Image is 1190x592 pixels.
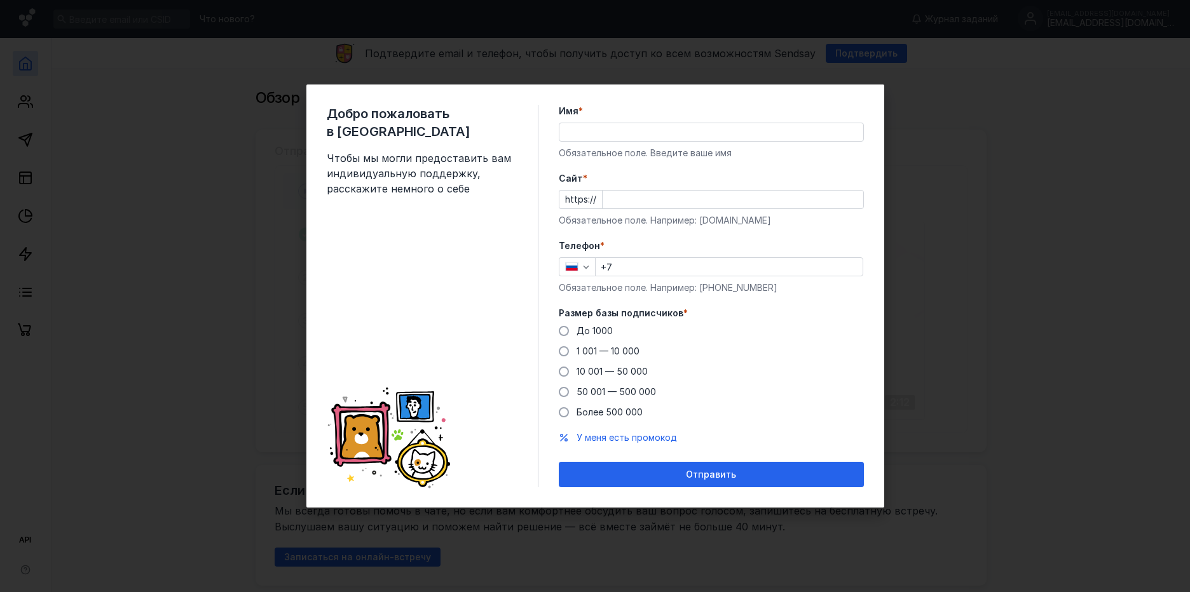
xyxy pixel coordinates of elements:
[327,151,517,196] span: Чтобы мы могли предоставить вам индивидуальную поддержку, расскажите немного о себе
[559,214,864,227] div: Обязательное поле. Например: [DOMAIN_NAME]
[577,366,648,377] span: 10 001 — 50 000
[577,346,639,356] span: 1 001 — 10 000
[559,307,683,320] span: Размер базы подписчиков
[559,147,864,159] div: Обязательное поле. Введите ваше имя
[559,462,864,487] button: Отправить
[559,281,864,294] div: Обязательное поле. Например: [PHONE_NUMBER]
[686,469,736,480] span: Отправить
[559,105,578,118] span: Имя
[559,239,600,252] span: Телефон
[577,407,643,417] span: Более 500 000
[577,325,613,336] span: До 1000
[559,172,583,185] span: Cайт
[577,432,677,443] span: У меня есть промокод
[327,105,517,140] span: Добро пожаловать в [GEOGRAPHIC_DATA]
[577,431,677,444] button: У меня есть промокод
[577,386,656,397] span: 50 001 — 500 000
